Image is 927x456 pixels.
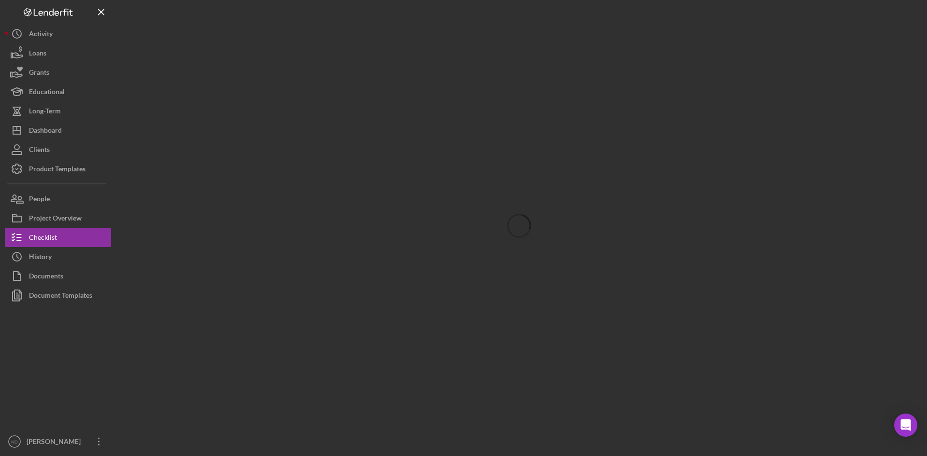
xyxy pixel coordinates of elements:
button: Long-Term [5,101,111,121]
button: People [5,189,111,208]
button: KD[PERSON_NAME] [5,432,111,451]
div: Dashboard [29,121,62,142]
div: Educational [29,82,65,104]
button: Document Templates [5,286,111,305]
div: Grants [29,63,49,84]
div: History [29,247,52,269]
button: Product Templates [5,159,111,179]
button: Documents [5,266,111,286]
div: Document Templates [29,286,92,307]
button: History [5,247,111,266]
div: Activity [29,24,53,46]
button: Clients [5,140,111,159]
div: Checklist [29,228,57,249]
div: Project Overview [29,208,82,230]
div: Loans [29,43,46,65]
div: Product Templates [29,159,85,181]
button: Dashboard [5,121,111,140]
div: Documents [29,266,63,288]
button: Grants [5,63,111,82]
button: Educational [5,82,111,101]
div: [PERSON_NAME] [24,432,87,454]
button: Project Overview [5,208,111,228]
div: Clients [29,140,50,162]
button: Checklist [5,228,111,247]
button: Loans [5,43,111,63]
div: Long-Term [29,101,61,123]
button: Activity [5,24,111,43]
text: KD [11,439,17,444]
div: Open Intercom Messenger [894,414,917,437]
div: People [29,189,50,211]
